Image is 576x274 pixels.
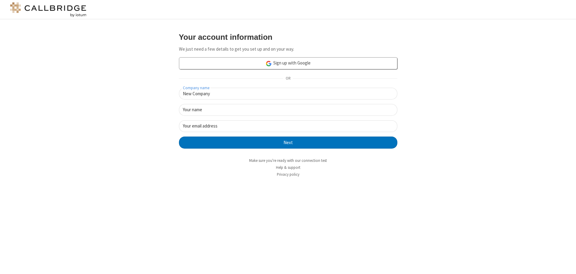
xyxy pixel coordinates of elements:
a: Privacy policy [277,172,299,177]
img: logo@2x.png [9,2,87,17]
a: Sign up with Google [179,57,397,69]
h3: Your account information [179,33,397,41]
input: Company name [179,88,397,99]
a: Help & support [276,165,300,170]
input: Your email address [179,120,397,132]
p: We just need a few details to get you set up and on your way. [179,46,397,53]
span: OR [283,74,293,83]
a: Make sure you're ready with our connection test [249,158,327,163]
input: Your name [179,104,397,116]
button: Next [179,137,397,149]
img: google-icon.png [265,60,272,67]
